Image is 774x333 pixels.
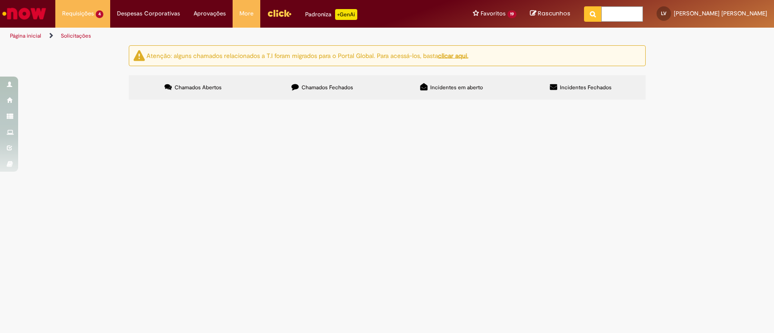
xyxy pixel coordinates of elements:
[507,10,516,18] span: 19
[584,6,602,22] button: Pesquisar
[438,51,468,59] a: clicar aqui.
[481,9,506,18] span: Favoritos
[175,84,222,91] span: Chamados Abertos
[661,10,667,16] span: LV
[10,32,41,39] a: Página inicial
[117,9,180,18] span: Despesas Corporativas
[1,5,48,23] img: ServiceNow
[61,32,91,39] a: Solicitações
[7,28,509,44] ul: Trilhas de página
[239,9,253,18] span: More
[335,9,357,20] p: +GenAi
[62,9,94,18] span: Requisições
[538,9,570,18] span: Rascunhos
[267,6,292,20] img: click_logo_yellow_360x200.png
[302,84,353,91] span: Chamados Fechados
[96,10,103,18] span: 4
[530,10,570,18] a: Rascunhos
[560,84,612,91] span: Incidentes Fechados
[430,84,483,91] span: Incidentes em aberto
[194,9,226,18] span: Aprovações
[674,10,767,17] span: [PERSON_NAME] [PERSON_NAME]
[146,51,468,59] ng-bind-html: Atenção: alguns chamados relacionados a T.I foram migrados para o Portal Global. Para acessá-los,...
[305,9,357,20] div: Padroniza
